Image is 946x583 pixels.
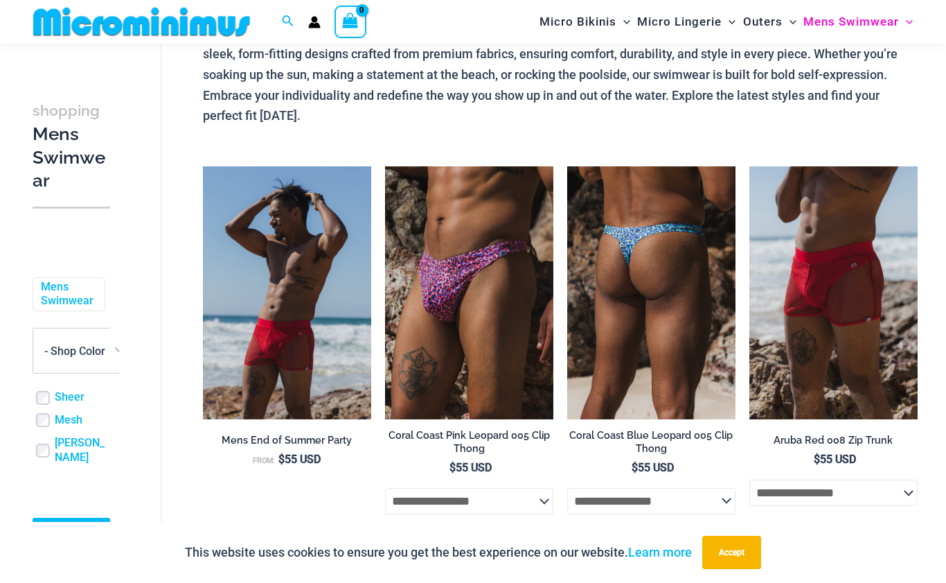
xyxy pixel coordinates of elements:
a: Search icon link [282,13,294,31]
a: Micro BikinisMenu ToggleMenu Toggle [536,4,634,40]
h2: Mens End of Summer Party [203,434,371,447]
a: Mens End of Summer Party [203,434,371,452]
a: Mens SwimwearMenu ToggleMenu Toggle [800,4,916,40]
a: Sheer [55,390,84,405]
span: shopping [33,102,100,119]
a: Aruba Red 008 Zip Trunk 02v2Aruba Red 008 Zip Trunk 03Aruba Red 008 Zip Trunk 03 [203,166,371,419]
span: Micro Lingerie [637,4,722,40]
bdi: 55 USD [632,461,674,474]
a: [PERSON_NAME] [55,436,110,465]
img: MM SHOP LOGO FLAT [28,6,256,37]
a: Aruba Red 008 Zip Trunk [749,434,918,452]
span: - Shop Color [33,328,130,374]
bdi: 55 USD [278,453,321,466]
span: - Shop Color [33,329,129,373]
span: $ [278,453,285,466]
a: Coral Coast Blue Leopard 005 Clip Thong 05Coral Coast Blue Leopard 005 Clip Thong 04Coral Coast B... [567,166,735,419]
a: Coral Coast Blue Leopard 005 Clip Thong [567,429,735,460]
span: $ [449,461,456,474]
img: Coral Coast Pink Leopard 005 Clip Thong 01 [385,166,553,419]
h2: Aruba Red 008 Zip Trunk [749,434,918,447]
h2: Coral Coast Pink Leopard 005 Clip Thong [385,429,553,455]
span: Mens Swimwear [803,4,899,40]
a: View Shopping Cart, empty [334,6,366,37]
img: Aruba Red 008 Zip Trunk 05 [749,166,918,419]
a: Aruba Red 008 Zip Trunk 05Aruba Red 008 Zip Trunk 04Aruba Red 008 Zip Trunk 04 [749,166,918,419]
button: Accept [702,536,761,569]
span: $ [632,461,638,474]
span: Micro Bikinis [539,4,616,40]
span: Outers [743,4,783,40]
nav: Site Navigation [534,2,918,42]
span: Menu Toggle [783,4,796,40]
a: Mesh [55,413,82,428]
h3: Mens Swimwear [33,98,110,193]
a: Mens Swimwear [41,280,94,309]
span: Menu Toggle [616,4,630,40]
p: Step into confidence with Microminimus men’s swimwear — designed for those who refuse to blend in... [203,23,918,126]
bdi: 55 USD [814,453,856,466]
img: Aruba Red 008 Zip Trunk 02v2 [203,166,371,419]
span: Menu Toggle [899,4,913,40]
a: Coral Coast Pink Leopard 005 Clip Thong 01Coral Coast Pink Leopard 005 Clip Thong 02Coral Coast P... [385,166,553,419]
a: Micro LingerieMenu ToggleMenu Toggle [634,4,739,40]
span: $ [814,453,820,466]
span: From: [253,456,275,465]
a: OutersMenu ToggleMenu Toggle [740,4,800,40]
h2: Coral Coast Blue Leopard 005 Clip Thong [567,429,735,455]
a: Learn more [628,545,692,559]
p: This website uses cookies to ensure you get the best experience on our website. [185,542,692,563]
bdi: 55 USD [449,461,492,474]
img: Coral Coast Blue Leopard 005 Clip Thong 04 [567,166,735,419]
a: Coral Coast Pink Leopard 005 Clip Thong [385,429,553,460]
a: Account icon link [308,16,321,28]
span: - Shop Color [44,345,105,358]
span: Menu Toggle [722,4,735,40]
